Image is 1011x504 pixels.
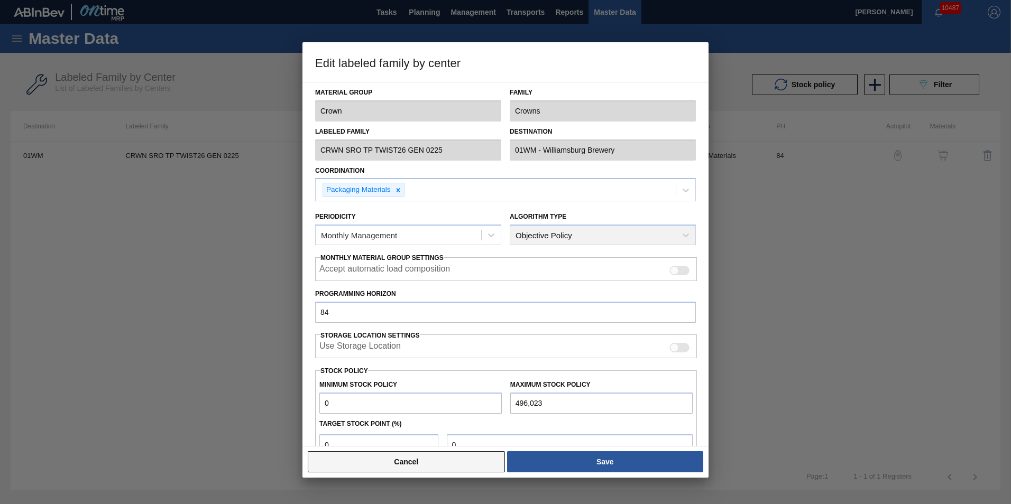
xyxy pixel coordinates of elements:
label: Family [510,85,696,100]
label: Labeled Family [315,124,501,139]
label: Accept automatic load composition [319,264,450,277]
h3: Edit labeled family by center [302,42,709,82]
label: Maximum Stock Policy [510,381,591,388]
label: Algorithm Type [510,213,566,220]
label: Material Group [315,85,501,100]
label: Minimum Stock Policy [319,381,397,388]
button: Save [507,451,703,472]
span: Storage Location Settings [320,332,420,339]
label: Programming Horizon [315,286,696,302]
div: Monthly Management [321,231,397,240]
button: Cancel [308,451,505,472]
div: Packaging Materials [323,183,392,197]
label: Coordination [315,167,364,174]
label: Periodicity [315,213,356,220]
label: When enabled, the system will display stocks from different storage locations. [319,341,401,354]
label: Destination [510,124,696,139]
label: Stock Policy [320,367,368,375]
span: Monthly Material Group Settings [320,254,444,262]
label: Target Stock Point (%) [319,420,402,427]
